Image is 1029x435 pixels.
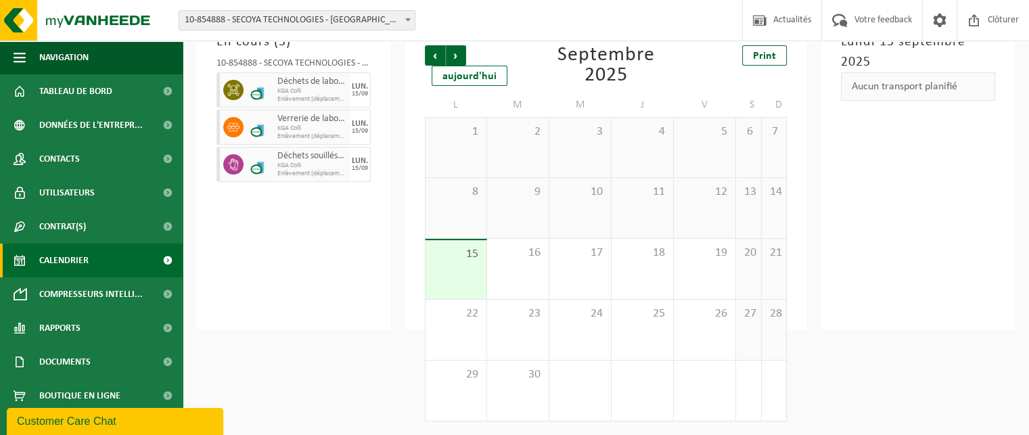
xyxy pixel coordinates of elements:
span: Boutique en ligne [39,379,120,413]
td: L [425,93,487,117]
span: KGA Colli [277,87,347,95]
h3: Lundi 15 septembre 2025 [841,32,995,72]
span: 12 [681,185,729,200]
span: 25 [618,306,666,321]
div: aujourd'hui [432,66,507,86]
span: 15 [432,247,480,262]
span: 23 [494,306,542,321]
span: Tableau de bord [39,74,112,108]
span: 22 [432,306,480,321]
div: LUN. [352,120,368,128]
span: 3 [556,124,604,139]
span: 7 [769,124,780,139]
span: 5 [681,124,729,139]
span: 2 [494,124,542,139]
a: Print [742,45,787,66]
span: 1 [432,124,480,139]
span: Rapports [39,311,81,345]
td: M [487,93,549,117]
span: 29 [432,367,480,382]
div: 15/09 [352,165,368,172]
span: Calendrier [39,244,89,277]
span: 10-854888 - SECOYA TECHNOLOGIES - LOUVAIN-LA-NEUVE [179,11,415,30]
td: M [549,93,612,117]
span: KGA Colli [277,162,347,170]
span: 3 [279,35,286,49]
h3: En cours ( ) [216,32,371,52]
span: 21 [769,246,780,260]
img: LP-OT-00060-CU [250,154,271,175]
iframe: chat widget [7,405,226,435]
span: 24 [556,306,604,321]
div: LUN. [352,83,368,91]
img: LP-OT-00060-CU [250,80,271,100]
span: Enlèvement (déplacement exclu) [277,170,347,178]
span: Suivant [446,45,466,66]
span: 9 [494,185,542,200]
span: 13 [743,185,754,200]
div: Aucun transport planifié [841,72,995,101]
span: Déchets de laboratoire (corrosif - inflammable) [277,76,347,87]
span: Précédent [425,45,445,66]
span: 11 [618,185,666,200]
span: 27 [743,306,754,321]
span: 28 [769,306,780,321]
td: V [674,93,736,117]
div: 15/09 [352,128,368,135]
div: 15/09 [352,91,368,97]
span: 10-854888 - SECOYA TECHNOLOGIES - LOUVAIN-LA-NEUVE [179,10,415,30]
span: Enlèvement (déplacement exclu) [277,133,347,141]
div: LUN. [352,157,368,165]
span: Enlèvement (déplacement exclu) [277,95,347,104]
div: Septembre 2025 [543,45,670,86]
span: 19 [681,246,729,260]
span: Contrat(s) [39,210,86,244]
span: Utilisateurs [39,176,95,210]
div: 10-854888 - SECOYA TECHNOLOGIES - [GEOGRAPHIC_DATA] [216,59,371,72]
span: Print [753,51,776,62]
span: 14 [769,185,780,200]
span: Contacts [39,142,80,176]
td: S [736,93,761,117]
span: KGA Colli [277,124,347,133]
span: Navigation [39,41,89,74]
span: 8 [432,185,480,200]
td: D [762,93,787,117]
span: 20 [743,246,754,260]
span: Déchets souillés, inflammable [277,151,347,162]
span: 16 [494,246,542,260]
span: Données de l'entrepr... [39,108,143,142]
span: 18 [618,246,666,260]
span: 10 [556,185,604,200]
span: Compresseurs intelli... [39,277,143,311]
span: 17 [556,246,604,260]
td: J [612,93,674,117]
span: 6 [743,124,754,139]
span: Verrerie de laboratoire [277,114,347,124]
span: 4 [618,124,666,139]
span: 26 [681,306,729,321]
span: Documents [39,345,91,379]
span: 30 [494,367,542,382]
img: LP-OT-00060-CU [250,117,271,137]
